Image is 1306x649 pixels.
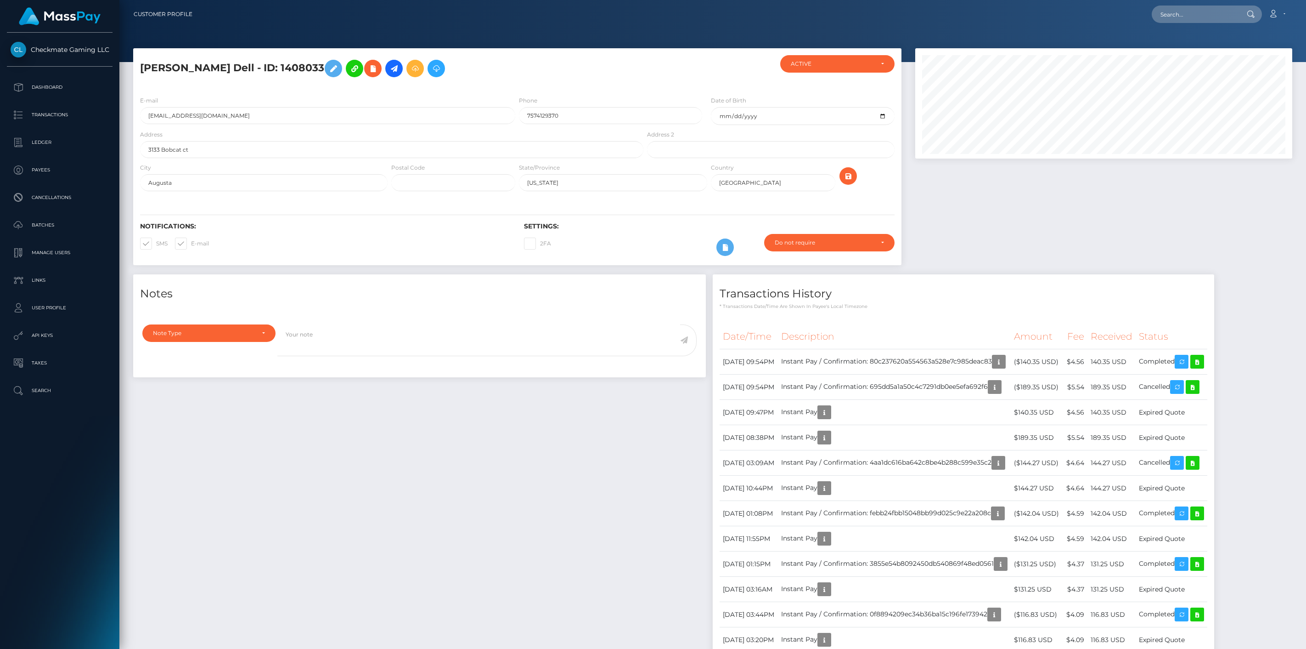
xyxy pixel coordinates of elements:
td: 131.25 USD [1087,577,1136,602]
p: Links [11,273,109,287]
td: Instant Pay / Confirmation: 0f8894209ec34b36ba15c196fe173942 [778,602,1011,627]
td: [DATE] 03:16AM [720,577,778,602]
td: 116.83 USD [1087,602,1136,627]
td: ($142.04 USD) [1011,501,1063,526]
td: Completed [1136,552,1207,577]
td: $144.27 USD [1011,476,1063,501]
a: Batches [7,214,113,237]
td: Expired Quote [1136,577,1207,602]
a: Links [7,269,113,292]
td: $4.56 [1063,400,1087,425]
label: Postal Code [391,164,425,172]
td: [DATE] 11:55PM [720,526,778,552]
p: Manage Users [11,246,109,260]
label: Date of Birth [711,97,746,105]
td: $5.54 [1063,375,1087,400]
button: Do not require [764,234,895,251]
p: API Keys [11,329,109,342]
td: ($116.83 USD) [1011,602,1063,627]
label: Address [140,131,163,139]
td: Instant Pay / Confirmation: 695dd5a1a50c4c7291db0ee5efa692f6 [778,375,1011,400]
label: City [140,164,151,172]
td: 142.04 USD [1087,501,1136,526]
button: ACTIVE [780,55,895,73]
img: Checkmate Gaming LLC [11,42,26,57]
td: $4.09 [1063,602,1087,627]
td: 140.35 USD [1087,349,1136,375]
td: $4.37 [1063,552,1087,577]
p: Taxes [11,356,109,370]
div: Note Type [153,330,254,337]
th: Date/Time [720,324,778,349]
td: ($140.35 USD) [1011,349,1063,375]
td: $4.64 [1063,476,1087,501]
th: Amount [1011,324,1063,349]
label: E-mail [140,97,158,105]
td: Instant Pay [778,526,1011,552]
td: $4.37 [1063,577,1087,602]
p: Transactions [11,108,109,122]
td: 144.27 USD [1087,450,1136,476]
img: MassPay Logo [19,7,101,25]
label: Phone [519,97,537,105]
td: 189.35 USD [1087,425,1136,450]
td: 131.25 USD [1087,552,1136,577]
label: SMS [140,238,168,250]
td: [DATE] 01:15PM [720,552,778,577]
td: Instant Pay / Confirmation: febb24fbb15048bb99d025c9e22a208c [778,501,1011,526]
th: Fee [1063,324,1087,349]
label: E-mail [175,238,209,250]
td: [DATE] 09:47PM [720,400,778,425]
td: Expired Quote [1136,425,1207,450]
a: Customer Profile [134,5,192,24]
p: User Profile [11,301,109,315]
h4: Transactions History [720,286,1207,302]
td: $5.54 [1063,425,1087,450]
p: Search [11,384,109,398]
div: ACTIVE [791,60,873,68]
p: Cancellations [11,191,109,205]
td: Instant Pay [778,400,1011,425]
td: [DATE] 03:09AM [720,450,778,476]
div: Do not require [775,239,873,246]
td: [DATE] 03:44PM [720,602,778,627]
td: Instant Pay [778,425,1011,450]
a: Transactions [7,103,113,126]
td: Instant Pay [778,577,1011,602]
td: 140.35 USD [1087,400,1136,425]
a: Payees [7,159,113,182]
label: Country [711,164,734,172]
td: $131.25 USD [1011,577,1063,602]
span: Checkmate Gaming LLC [7,46,113,54]
p: Dashboard [11,80,109,94]
td: $140.35 USD [1011,400,1063,425]
td: 189.35 USD [1087,375,1136,400]
p: Payees [11,163,109,177]
label: Address 2 [647,131,674,139]
h6: Notifications: [140,222,510,230]
td: Instant Pay / Confirmation: 4aa1dc616ba642c8be4b288c599e35c2 [778,450,1011,476]
p: Ledger [11,136,109,149]
th: Description [778,324,1011,349]
td: [DATE] 08:38PM [720,425,778,450]
td: [DATE] 10:44PM [720,476,778,501]
a: Manage Users [7,241,113,264]
a: Cancellations [7,186,113,209]
td: $4.59 [1063,526,1087,552]
th: Status [1136,324,1207,349]
p: Batches [11,218,109,232]
td: 142.04 USD [1087,526,1136,552]
td: [DATE] 09:54PM [720,349,778,375]
h4: Notes [140,286,699,302]
td: 144.27 USD [1087,476,1136,501]
td: Completed [1136,349,1207,375]
td: Instant Pay / Confirmation: 3855e54b8092450db540869f48ed0561 [778,552,1011,577]
th: Received [1087,324,1136,349]
input: Search... [1152,6,1238,23]
td: Instant Pay / Confirmation: 80c237620a554563a528e7c985deac83 [778,349,1011,375]
td: [DATE] 01:08PM [720,501,778,526]
td: $189.35 USD [1011,425,1063,450]
td: $4.64 [1063,450,1087,476]
button: Note Type [142,324,276,342]
h6: Settings: [524,222,894,230]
